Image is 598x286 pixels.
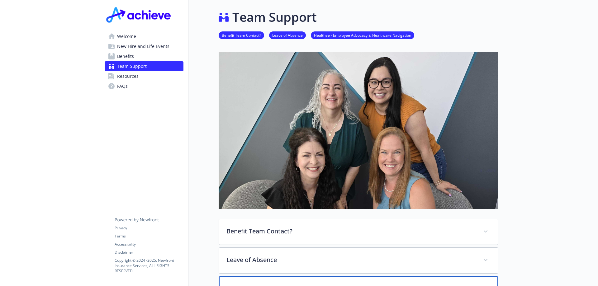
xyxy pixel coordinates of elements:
a: Terms [115,233,183,239]
a: Benefits [105,51,183,61]
span: Welcome [117,31,136,41]
a: Healthee - Employee Advocacy & Healthcare Navigation [311,32,414,38]
a: Team Support [105,61,183,71]
span: FAQs [117,81,128,91]
a: Leave of Absence [269,32,306,38]
span: Team Support [117,61,147,71]
a: Benefit Team Contact? [219,32,264,38]
div: Benefit Team Contact? [219,219,498,245]
a: Resources [105,71,183,81]
p: Leave of Absence [226,255,476,265]
a: New Hire and Life Events [105,41,183,51]
h1: Team Support [232,8,317,26]
p: Copyright © 2024 - 2025 , Newfront Insurance Services, ALL RIGHTS RESERVED [115,258,183,274]
span: Benefits [117,51,134,61]
a: Welcome [105,31,183,41]
span: New Hire and Life Events [117,41,169,51]
div: Leave of Absence [219,248,498,273]
a: Privacy [115,225,183,231]
img: team support page banner [219,52,498,209]
a: Disclaimer [115,250,183,255]
p: Benefit Team Contact? [226,227,476,236]
a: FAQs [105,81,183,91]
a: Accessibility [115,241,183,247]
span: Resources [117,71,139,81]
